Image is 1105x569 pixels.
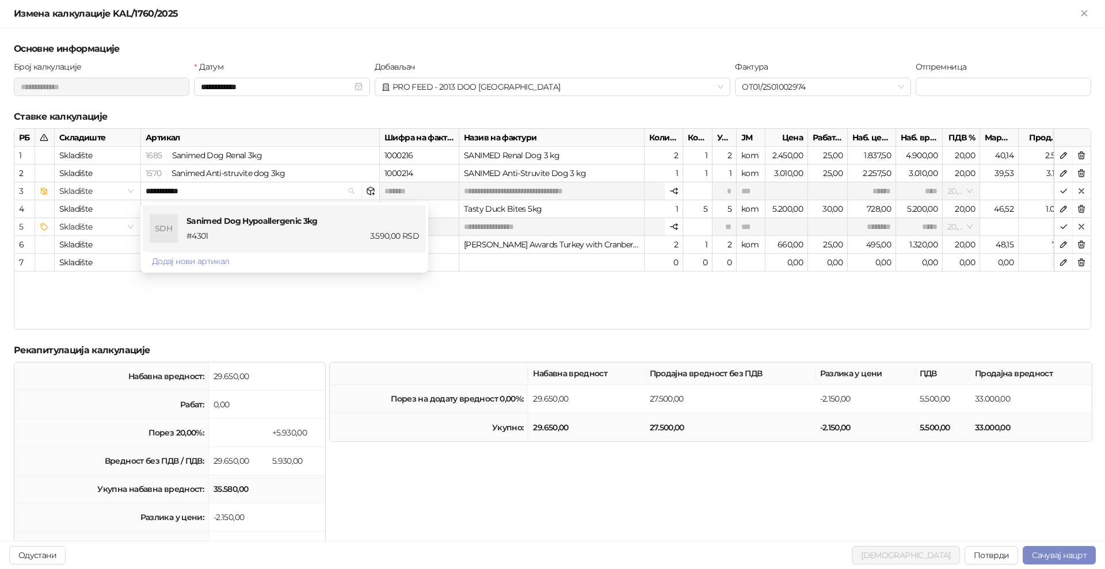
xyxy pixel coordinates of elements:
[645,254,683,272] div: 0
[19,256,30,269] div: 7
[848,147,896,165] div: 1.837,50
[209,362,268,391] td: 29.650,00
[765,165,808,182] div: 3.010,00
[848,129,896,147] div: Наб. цена
[683,236,712,254] div: 1
[143,252,238,270] button: Додај нови артикал
[943,236,980,254] div: 20,00
[146,168,285,178] span: 1570 | Sanimed Anti-struvite dog 3kg
[146,168,161,178] span: 1570
[150,215,177,242] div: SDH
[645,200,683,218] div: 1
[683,200,712,218] div: 5
[380,200,459,218] div: 1001044
[146,150,162,161] span: 1685
[980,236,1019,254] div: 48,15
[380,129,459,147] div: Шифра на фактури
[268,419,325,447] td: +5.930,00
[141,129,380,147] div: Артикал
[380,147,459,165] div: 1000216
[816,385,915,413] td: -2.150,00
[915,385,970,413] td: 5.500,00
[55,147,141,165] div: Skladište
[59,218,136,235] span: Skladište
[645,165,683,182] div: 1
[459,147,645,165] div: SANIMED Renal Dog 3 kg
[808,165,848,182] div: 25,00
[209,447,268,475] td: 29.650,00
[943,254,980,272] div: 0,00
[737,165,765,182] div: kom
[14,42,1091,56] h5: Основне информације
[916,60,974,73] label: Отпремница
[970,413,1092,441] td: 33.000,00
[808,147,848,165] div: 25,00
[737,200,765,218] div: kom
[645,362,816,385] th: Продајна вредност без ПДВ
[915,362,970,385] th: ПДВ
[765,200,808,218] div: 5.200,00
[14,447,209,475] td: Вредност без ПДВ / ПДВ:
[14,7,1077,21] div: Измена калкулације KAL/1760/2025
[645,236,683,254] div: 2
[1019,254,1080,272] div: 0,00
[268,532,325,560] td: 5.500,00
[915,413,970,441] td: 5.500,00
[186,216,322,226] span: Sanimed Dog Hypoallergenic 3kg
[947,218,975,235] span: 20,00 %
[19,167,30,180] div: 2
[712,165,737,182] div: 1
[55,129,141,147] div: Складиште
[852,546,959,564] button: [DEMOGRAPHIC_DATA]
[184,230,303,242] div: # 4301
[645,129,683,147] div: Количина
[712,129,737,147] div: Улазна кол.
[947,182,975,200] span: 20,00 %
[970,362,1092,385] th: Продајна вредност
[980,254,1019,272] div: 0,00
[848,200,896,218] div: 728,00
[848,165,896,182] div: 2.257,50
[14,419,209,447] td: Порез 20,00%:
[737,147,765,165] div: kom
[1077,7,1091,21] button: Close
[712,147,737,165] div: 2
[896,200,943,218] div: 5.200,00
[808,129,848,147] div: Рабат %
[1023,546,1096,564] button: Сачувај нацрт
[528,385,645,413] td: 29.650,00
[19,238,30,251] div: 6
[848,254,896,272] div: 0,00
[980,147,1019,165] div: 40,14
[808,254,848,272] div: 0,00
[55,236,141,254] div: Skladište
[209,391,268,419] td: 0,00
[14,129,35,147] div: РБ
[459,236,645,254] div: [PERSON_NAME] Awards Turkey with Cranberries & Sage - Roast Dinner
[943,165,980,182] div: 20,00
[14,60,89,73] label: Број калкулације
[14,503,209,532] td: Разлика у цени:
[683,165,712,182] div: 1
[735,60,775,73] label: Фактура
[712,236,737,254] div: 2
[943,200,980,218] div: 20,00
[55,165,141,182] div: Skladište
[980,165,1019,182] div: 39,53
[896,236,943,254] div: 1.320,00
[980,129,1019,147] div: Маржа %
[382,78,724,96] span: PRO FEED - 2013 DOO [GEOGRAPHIC_DATA]
[19,149,30,162] div: 1
[683,254,712,272] div: 0
[209,532,268,560] td: 27.500,00
[896,147,943,165] div: 4.900,00
[14,343,1091,357] h5: Рекапитулација калкулације
[528,362,645,385] th: Набавна вредност
[808,236,848,254] div: 25,00
[194,60,230,73] label: Датум
[303,230,421,242] div: 3.590,00 RSD
[375,60,422,73] label: Добављач
[19,220,30,233] div: 5
[1019,147,1080,165] div: 2.575,00
[980,200,1019,218] div: 46,52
